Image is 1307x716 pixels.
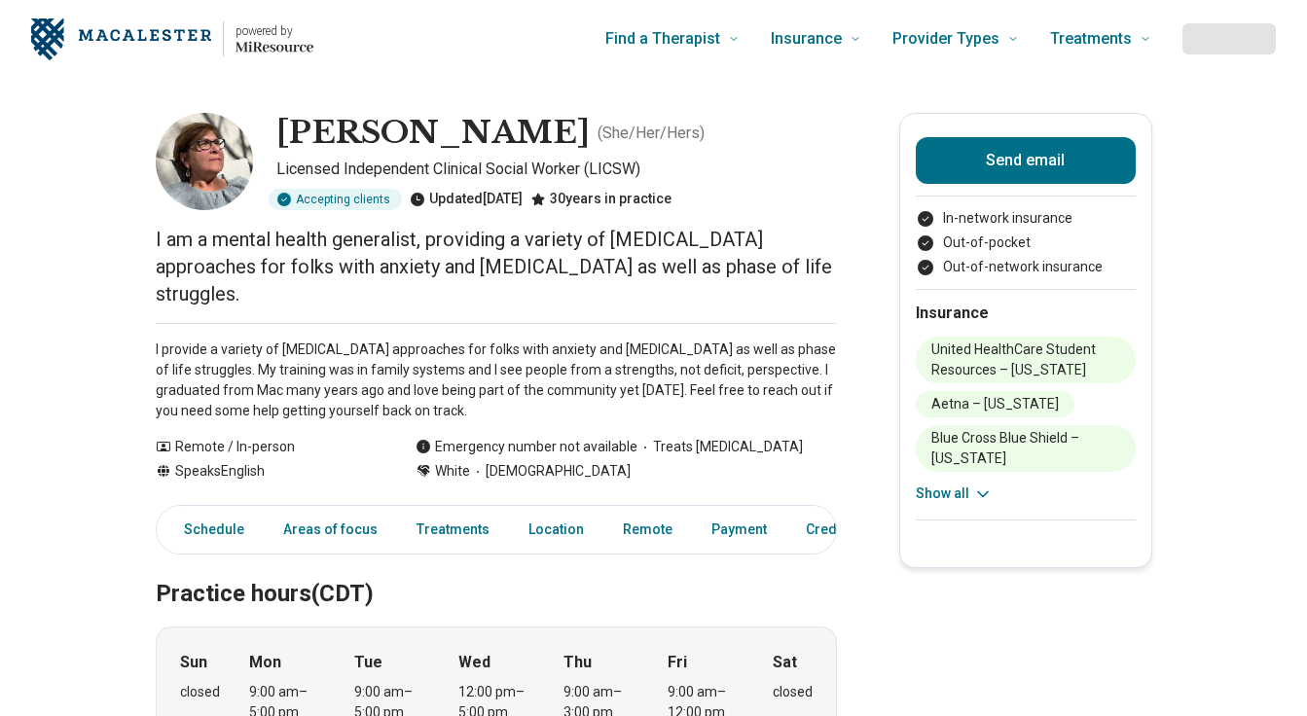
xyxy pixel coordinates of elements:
img: Shelley Berven, Licensed Independent Clinical Social Worker (LICSW) [156,113,253,210]
h2: Practice hours (CDT) [156,531,837,611]
button: Show all [916,483,993,504]
div: Remote / In-person [156,437,377,457]
a: Remote [611,510,684,550]
li: Blue Cross Blue Shield – [US_STATE] [916,425,1136,472]
p: I provide a variety of [MEDICAL_DATA] approaches for folks with anxiety and [MEDICAL_DATA] as wel... [156,340,837,421]
li: United HealthCare Student Resources – [US_STATE] [916,337,1136,383]
a: Areas of focus [272,510,389,550]
p: Licensed Independent Clinical Social Worker (LICSW) [276,158,837,181]
a: Credentials [794,510,891,550]
span: White [435,461,470,482]
a: Schedule [161,510,256,550]
div: Accepting clients [269,189,402,210]
li: Out-of-pocket [916,233,1136,253]
a: Payment [700,510,779,550]
span: Find a Therapist [605,25,720,53]
span: Provider Types [892,25,999,53]
a: Location [517,510,596,550]
div: closed [773,682,813,702]
ul: Payment options [916,208,1136,277]
li: Aetna – [US_STATE] [916,391,1074,417]
span: Treats [MEDICAL_DATA] [637,437,803,457]
strong: Fri [668,651,687,674]
h2: Insurance [916,302,1136,325]
p: powered by [236,23,313,39]
strong: Sun [180,651,207,674]
div: closed [180,682,220,702]
div: 30 years in practice [530,189,672,210]
button: Send email [916,137,1136,184]
h1: [PERSON_NAME] [276,113,590,154]
p: I am a mental health generalist, providing a variety of [MEDICAL_DATA] approaches for folks with ... [156,226,837,307]
strong: Wed [458,651,490,674]
div: Speaks English [156,461,377,482]
strong: Thu [563,651,592,674]
a: Treatments [405,510,501,550]
li: Out-of-network insurance [916,257,1136,277]
span: Insurance [771,25,842,53]
span: [DEMOGRAPHIC_DATA] [470,461,631,482]
span: Treatments [1050,25,1132,53]
a: Home page [31,8,313,70]
strong: Sat [773,651,797,674]
li: In-network insurance [916,208,1136,229]
strong: Tue [354,651,382,674]
p: ( She/Her/Hers ) [598,122,705,145]
div: Emergency number not available [416,437,637,457]
strong: Mon [249,651,281,674]
div: Updated [DATE] [410,189,523,210]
